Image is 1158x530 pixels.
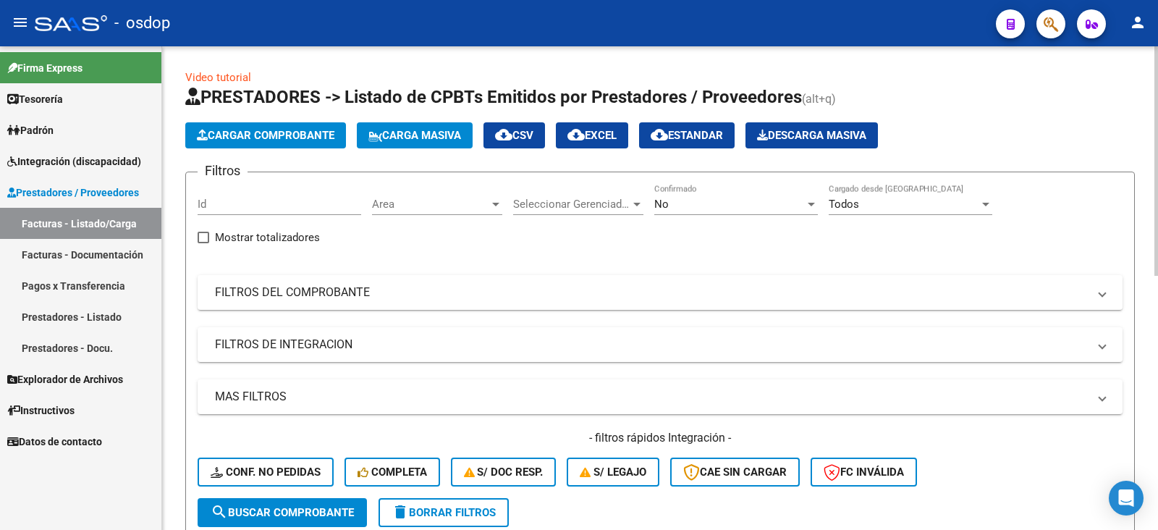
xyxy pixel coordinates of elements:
[567,458,659,487] button: S/ legajo
[379,498,509,527] button: Borrar Filtros
[802,92,836,106] span: (alt+q)
[198,458,334,487] button: Conf. no pedidas
[7,122,54,138] span: Padrón
[372,198,489,211] span: Area
[451,458,557,487] button: S/ Doc Resp.
[7,91,63,107] span: Tesorería
[7,434,102,450] span: Datos de contacto
[7,185,139,201] span: Prestadores / Proveedores
[392,506,496,519] span: Borrar Filtros
[198,498,367,527] button: Buscar Comprobante
[198,379,1123,414] mat-expansion-panel-header: MAS FILTROS
[464,466,544,479] span: S/ Doc Resp.
[211,503,228,521] mat-icon: search
[198,327,1123,362] mat-expansion-panel-header: FILTROS DE INTEGRACION
[215,389,1088,405] mat-panel-title: MAS FILTROS
[211,466,321,479] span: Conf. no pedidas
[357,122,473,148] button: Carga Masiva
[7,60,83,76] span: Firma Express
[654,198,669,211] span: No
[368,129,461,142] span: Carga Masiva
[197,129,334,142] span: Cargar Comprobante
[211,506,354,519] span: Buscar Comprobante
[358,466,427,479] span: Completa
[1109,481,1144,516] div: Open Intercom Messenger
[811,458,917,487] button: FC Inválida
[745,122,878,148] button: Descarga Masiva
[567,129,617,142] span: EXCEL
[745,122,878,148] app-download-masive: Descarga masiva de comprobantes (adjuntos)
[651,126,668,143] mat-icon: cloud_download
[824,466,904,479] span: FC Inválida
[7,403,75,418] span: Instructivos
[198,161,248,181] h3: Filtros
[12,14,29,31] mat-icon: menu
[215,337,1088,353] mat-panel-title: FILTROS DE INTEGRACION
[483,122,545,148] button: CSV
[683,466,787,479] span: CAE SIN CARGAR
[345,458,440,487] button: Completa
[215,285,1088,300] mat-panel-title: FILTROS DEL COMPROBANTE
[7,153,141,169] span: Integración (discapacidad)
[829,198,859,211] span: Todos
[495,126,512,143] mat-icon: cloud_download
[1129,14,1146,31] mat-icon: person
[7,371,123,387] span: Explorador de Archivos
[114,7,170,39] span: - osdop
[198,275,1123,310] mat-expansion-panel-header: FILTROS DEL COMPROBANTE
[757,129,866,142] span: Descarga Masiva
[513,198,630,211] span: Seleccionar Gerenciador
[215,229,320,246] span: Mostrar totalizadores
[185,71,251,84] a: Video tutorial
[670,458,800,487] button: CAE SIN CARGAR
[651,129,723,142] span: Estandar
[198,430,1123,446] h4: - filtros rápidos Integración -
[495,129,533,142] span: CSV
[567,126,585,143] mat-icon: cloud_download
[185,87,802,107] span: PRESTADORES -> Listado de CPBTs Emitidos por Prestadores / Proveedores
[580,466,646,479] span: S/ legajo
[639,122,735,148] button: Estandar
[556,122,628,148] button: EXCEL
[392,503,409,521] mat-icon: delete
[185,122,346,148] button: Cargar Comprobante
